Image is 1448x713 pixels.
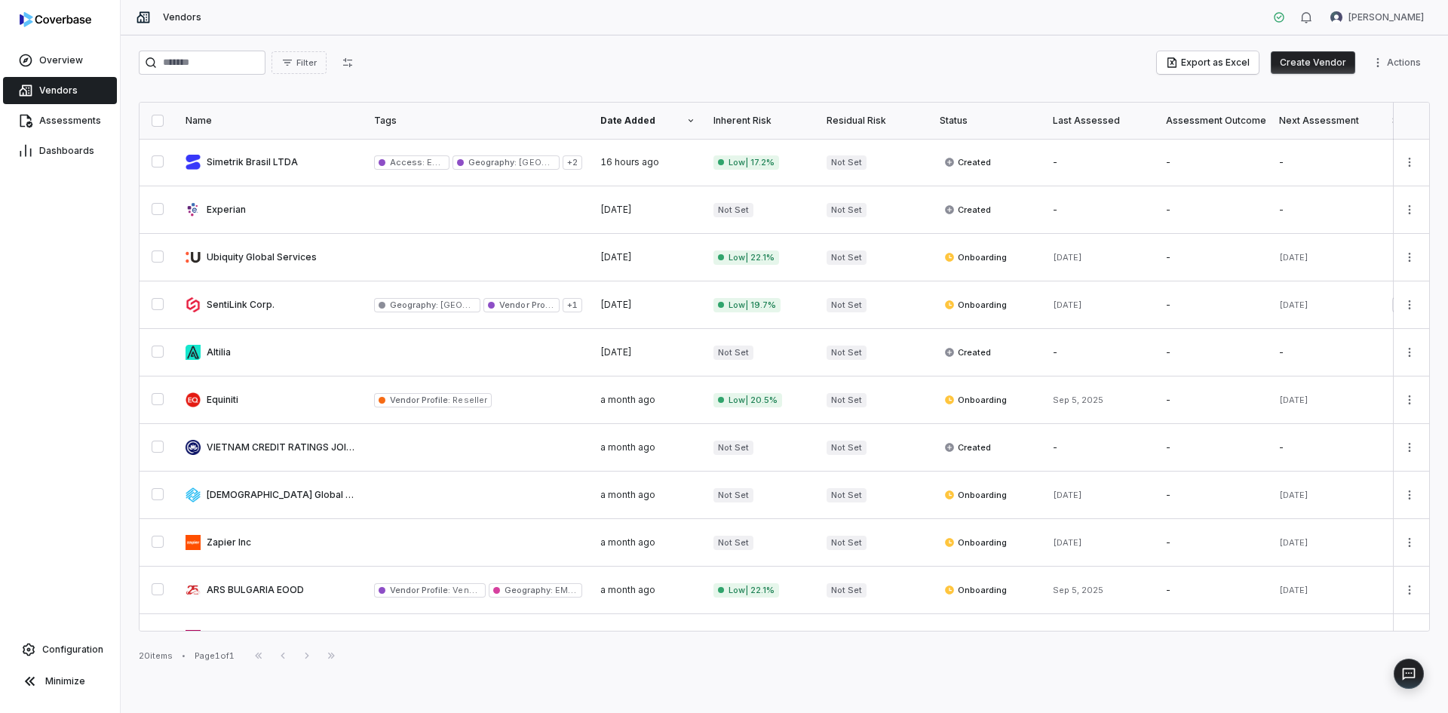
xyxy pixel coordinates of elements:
span: Vendor Profile : [390,585,450,595]
span: Not Set [713,631,753,645]
span: + 2 [563,155,582,170]
td: - [1157,186,1270,234]
div: Tags [374,115,582,127]
span: [DATE] [1053,300,1082,310]
span: [DATE] [1053,490,1082,500]
button: Export as Excel [1157,51,1259,74]
div: Date Added [600,115,695,127]
button: More actions [1397,293,1422,316]
div: Residual Risk [827,115,922,127]
span: Onboarding [944,536,1007,549]
span: a month ago [600,489,655,500]
span: Created [944,204,991,216]
span: 16 hours ago [600,156,659,167]
span: Low | 17.2% [713,155,779,170]
td: - [1270,614,1383,662]
span: [GEOGRAPHIC_DATA] [517,157,608,167]
button: More actions [1397,436,1422,459]
td: - [1044,424,1157,472]
span: Not Set [827,583,867,598]
td: - [1044,614,1157,662]
button: Feroz Shaikh avatar[PERSON_NAME] [1321,6,1433,29]
span: Onboarding [944,584,1007,596]
span: Low | 20.5% [713,393,782,407]
a: Configuration [6,636,114,663]
span: [DATE] [600,299,632,310]
td: - [1044,139,1157,186]
span: Not Set [827,393,867,407]
td: - [1157,139,1270,186]
span: Filter [296,57,317,69]
span: a month ago [600,584,655,595]
button: Create Vendor [1271,51,1355,74]
img: Feroz Shaikh avatar [1330,11,1342,23]
span: Assessments [39,115,101,127]
button: More actions [1397,484,1422,506]
span: a month ago [600,394,655,405]
span: Not Set [827,488,867,502]
div: Inherent Risk [713,115,808,127]
span: Onboarding [944,251,1007,263]
span: [DATE] [1053,252,1082,263]
span: [DATE] [1279,395,1308,405]
span: [DATE] [1279,300,1308,310]
span: [DATE] [1279,585,1308,595]
span: [DATE] [600,204,632,215]
td: - [1157,234,1270,281]
div: Next Assessment [1279,115,1374,127]
td: - [1270,186,1383,234]
a: Assessments [3,107,117,134]
span: Onboarding [944,394,1007,406]
span: Geography : [468,157,517,167]
td: - [1157,472,1270,519]
td: - [1157,424,1270,472]
span: Not Set [713,488,753,502]
span: Low | 19.7% [713,298,781,312]
button: More actions [1397,198,1422,221]
button: More actions [1367,51,1430,74]
span: Vendor [450,585,483,595]
button: Filter [271,51,327,74]
a: Vendors [3,77,117,104]
span: Not Set [827,298,867,312]
span: Not Set [827,155,867,170]
span: EMEA [553,585,579,595]
span: Sep 5, 2025 [1053,395,1103,405]
button: More actions [1397,579,1422,601]
td: - [1157,567,1270,614]
span: Dashboards [39,145,94,157]
span: Created [944,346,991,358]
span: Configuration [42,644,103,656]
span: Created [944,156,991,168]
div: Last Assessed [1053,115,1148,127]
span: [DATE] [1279,490,1308,500]
td: - [1157,614,1270,662]
span: Onboarding [944,299,1007,311]
button: More actions [1397,151,1422,174]
span: Onboarding [944,489,1007,501]
span: Geography : [505,585,553,595]
div: Name [186,115,356,127]
span: [DATE] [1053,537,1082,548]
span: [DATE] [600,251,632,263]
button: More actions [1397,626,1422,649]
td: - [1044,186,1157,234]
span: Not Set [713,536,753,550]
span: [PERSON_NAME] [1348,11,1424,23]
a: Dashboards [3,137,117,164]
img: logo-D7KZi-bG.svg [20,12,91,27]
span: Created [944,441,991,453]
span: Vendor Profile : [499,300,560,310]
span: Not Set [827,250,867,265]
span: [GEOGRAPHIC_DATA] [438,300,529,310]
button: More actions [1397,341,1422,364]
button: More actions [1397,246,1422,269]
button: More actions [1397,531,1422,554]
span: [DATE] [1279,252,1308,263]
td: - [1270,139,1383,186]
div: • [182,650,186,661]
td: - [1157,281,1270,329]
div: Page 1 of 1 [195,650,235,662]
span: Not Set [713,441,753,455]
button: More actions [1397,389,1422,411]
